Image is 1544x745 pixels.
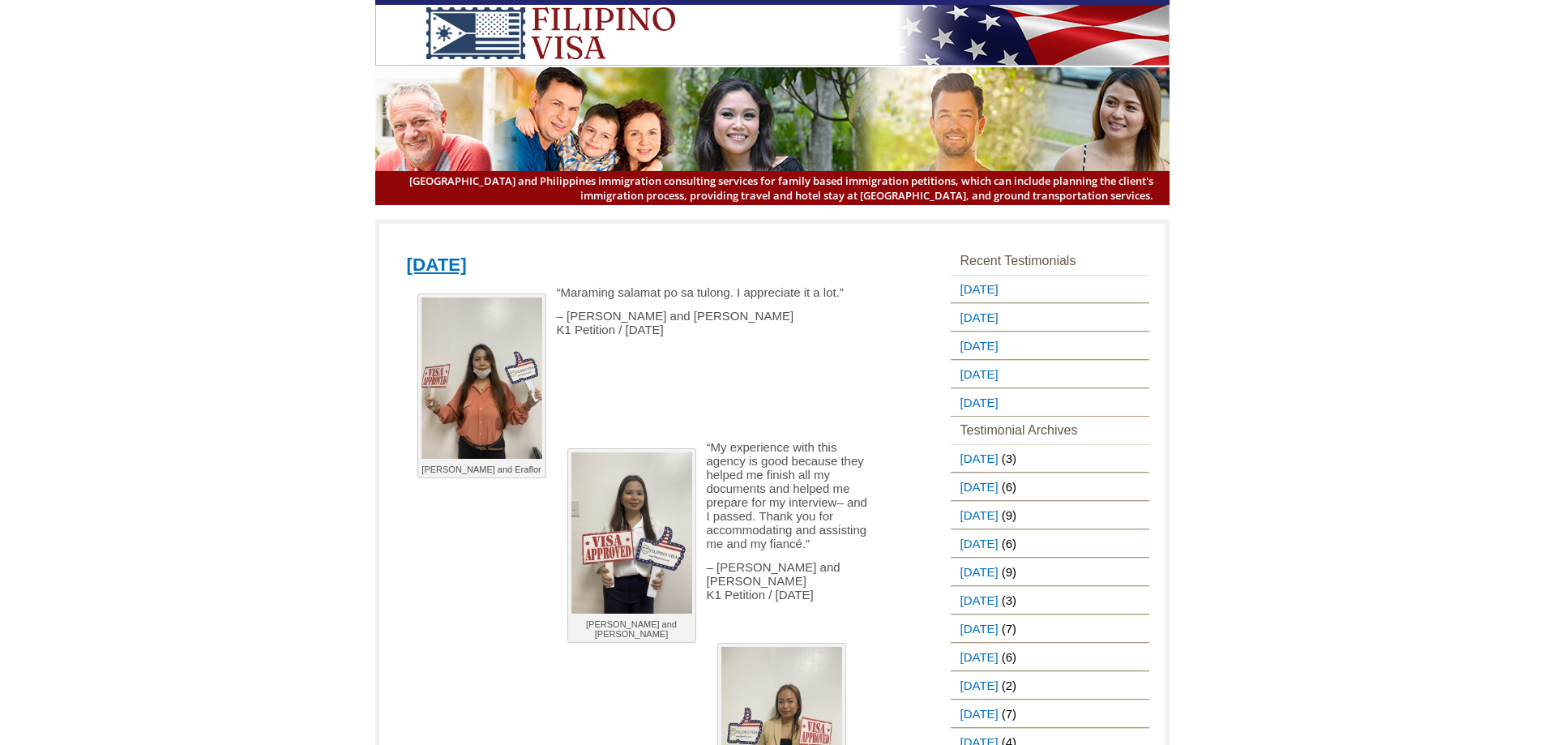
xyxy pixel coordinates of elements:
[951,530,1002,557] a: [DATE]
[951,671,1149,700] li: (2)
[951,417,1149,444] h3: Testimonial Archives
[571,619,692,639] p: [PERSON_NAME] and [PERSON_NAME]
[707,560,840,602] span: – [PERSON_NAME] and [PERSON_NAME] K1 Petition / [DATE]
[951,389,1002,416] a: [DATE]
[951,361,1002,387] a: [DATE]
[951,247,1149,275] h3: Recent Testimonials
[951,644,1002,670] a: [DATE]
[951,672,1002,699] a: [DATE]
[951,501,1149,529] li: (9)
[407,285,872,299] p: “Maraming salamat po sa tulong. I appreciate it a lot.”
[951,473,1002,500] a: [DATE]
[951,643,1149,671] li: (6)
[951,502,1002,529] a: [DATE]
[951,558,1149,586] li: (9)
[407,440,872,550] p: “My experience with this agency is good because they helped me finish all my documents and helped...
[571,452,692,614] img: Brian and Cherry Lyn
[391,173,1153,203] span: [GEOGRAPHIC_DATA] and Philippines immigration consulting services for family based immigration pe...
[951,276,1002,302] a: [DATE]
[951,586,1149,614] li: (3)
[951,529,1149,558] li: (6)
[421,465,542,474] p: [PERSON_NAME] and Eraflor
[421,298,542,459] img: Jamie and Eraflor
[951,444,1149,473] li: (3)
[951,614,1149,643] li: (7)
[951,332,1002,359] a: [DATE]
[951,700,1002,727] a: [DATE]
[951,615,1002,642] a: [DATE]
[951,304,1002,331] a: [DATE]
[951,473,1149,501] li: (6)
[951,587,1002,614] a: [DATE]
[557,309,794,336] span: – [PERSON_NAME] and [PERSON_NAME] K1 Petition / [DATE]
[951,559,1002,585] a: [DATE]
[951,700,1149,728] li: (7)
[407,255,467,275] a: [DATE]
[951,445,1002,472] a: [DATE]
